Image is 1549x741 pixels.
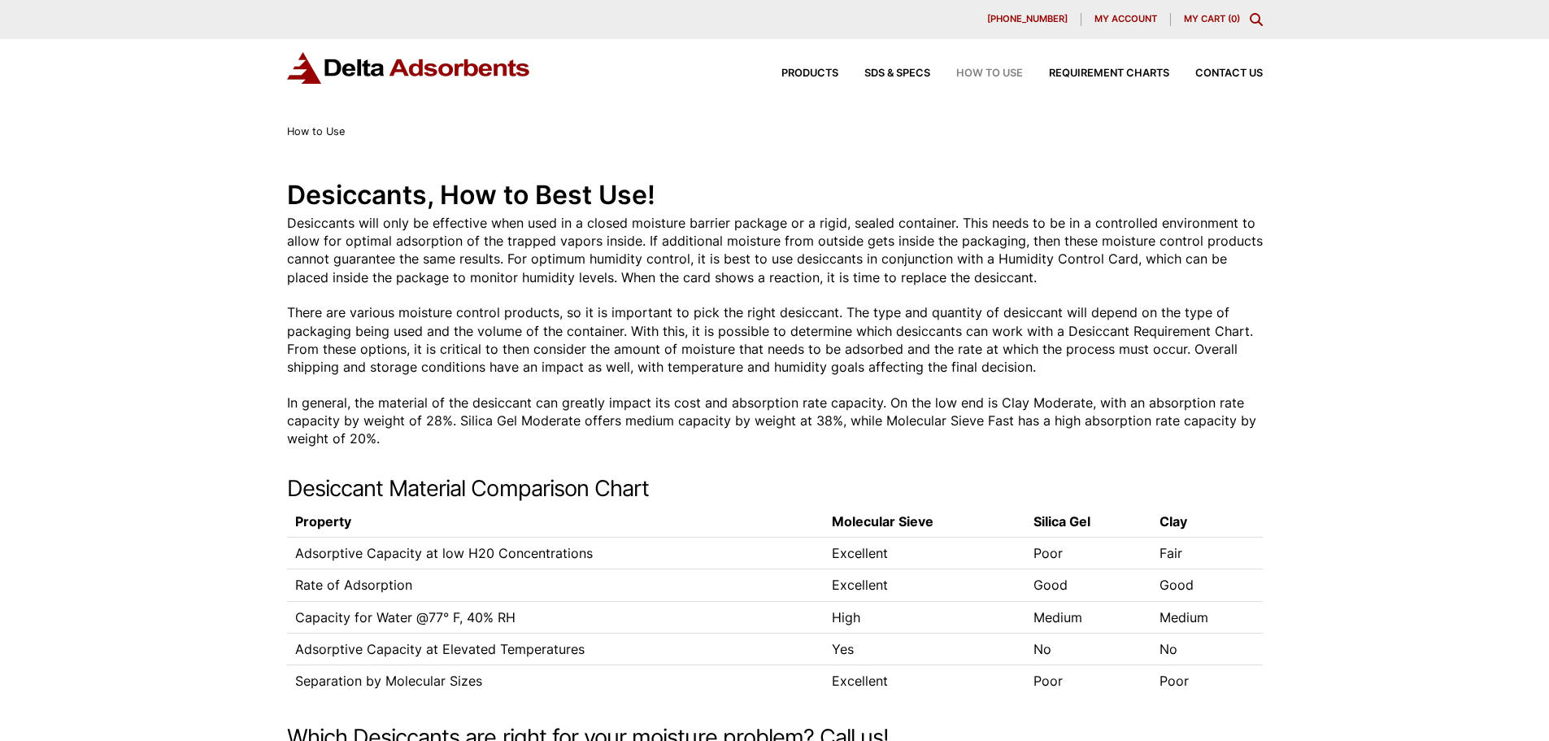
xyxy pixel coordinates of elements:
a: My account [1081,13,1171,26]
td: No [1025,633,1151,665]
th: Property [287,507,825,537]
span: SDS & SPECS [864,68,930,79]
a: Requirement Charts [1023,68,1169,79]
td: No [1151,633,1263,665]
span: [PHONE_NUMBER] [987,15,1068,24]
td: Medium [1025,601,1151,633]
a: Contact Us [1169,68,1263,79]
td: Good [1025,569,1151,601]
td: Poor [1025,665,1151,697]
td: Rate of Adsorption [287,569,825,601]
td: Poor [1025,537,1151,569]
h2: Desiccant Material Comparison Chart [287,476,1263,503]
td: Fair [1151,537,1263,569]
a: [PHONE_NUMBER] [974,13,1081,26]
th: Silica Gel [1025,507,1151,537]
td: Poor [1151,665,1263,697]
span: How to Use [956,68,1023,79]
td: Yes [824,633,1025,665]
a: My Cart (0) [1184,13,1240,24]
th: Molecular Sieve [824,507,1025,537]
span: Requirement Charts [1049,68,1169,79]
a: SDS & SPECS [838,68,930,79]
th: Clay [1151,507,1263,537]
td: Separation by Molecular Sizes [287,665,825,697]
td: Excellent [824,569,1025,601]
td: Excellent [824,665,1025,697]
td: Adsorptive Capacity at Elevated Temperatures [287,633,825,665]
div: Toggle Modal Content [1250,13,1263,26]
h1: Desiccants, How to Best Use! [287,177,1263,214]
span: Contact Us [1195,68,1263,79]
span: How to Use [287,125,345,137]
p: Desiccants will only be effective when used in a closed moisture barrier package or a rigid, seal... [287,214,1263,287]
span: Products [781,68,838,79]
p: In general, the material of the desiccant can greatly impact its cost and absorption rate capacit... [287,394,1263,448]
td: Capacity for Water @77° F, 40% RH [287,601,825,633]
img: Delta Adsorbents [287,52,531,84]
a: How to Use [930,68,1023,79]
td: Excellent [824,537,1025,569]
a: Products [755,68,838,79]
span: 0 [1231,13,1237,24]
span: My account [1094,15,1157,24]
td: Medium [1151,601,1263,633]
td: Adsorptive Capacity at low H20 Concentrations [287,537,825,569]
td: Good [1151,569,1263,601]
td: High [824,601,1025,633]
p: There are various moisture control products, so it is important to pick the right desiccant. The ... [287,303,1263,377]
